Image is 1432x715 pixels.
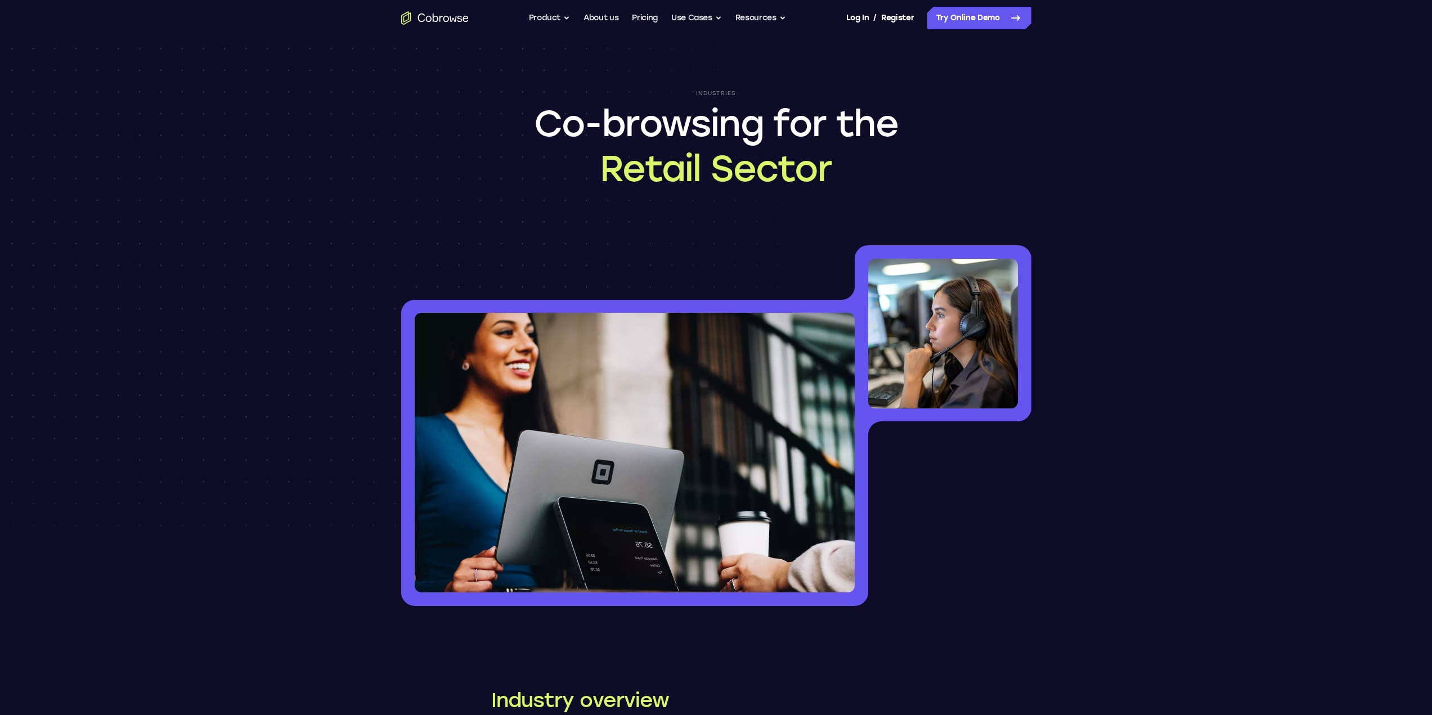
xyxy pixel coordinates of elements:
button: Product [529,7,571,29]
a: Log In [846,7,869,29]
a: Pricing [632,7,658,29]
h1: Co-browsing for the [534,101,899,191]
a: Go to the home page [401,11,469,25]
button: Resources [735,7,786,29]
a: Register [881,7,914,29]
button: Use Cases [671,7,722,29]
a: About us [583,7,618,29]
span: Retail Sector [534,146,899,191]
p: Industries [696,90,736,97]
h2: Industry overview [491,687,941,714]
span: / [873,11,877,25]
img: Co-browsing for the Retail Sector [401,245,1031,606]
a: Try Online Demo [927,7,1031,29]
